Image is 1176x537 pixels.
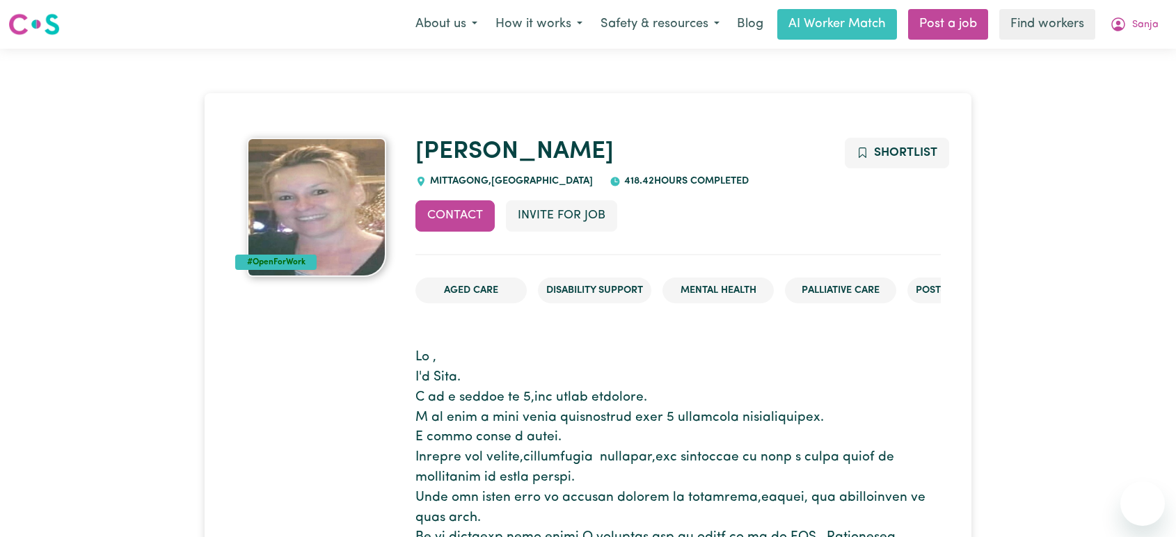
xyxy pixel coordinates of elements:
[415,140,614,164] a: [PERSON_NAME]
[621,176,749,186] span: 418.42 hours completed
[486,10,591,39] button: How it works
[415,278,527,304] li: Aged Care
[729,9,772,40] a: Blog
[874,147,937,159] span: Shortlist
[415,200,495,231] button: Contact
[247,138,386,277] img: Katherine
[8,12,60,37] img: Careseekers logo
[1101,10,1168,39] button: My Account
[406,10,486,39] button: About us
[538,278,651,304] li: Disability Support
[1132,17,1159,33] span: Sanja
[777,9,897,40] a: AI Worker Match
[662,278,774,304] li: Mental Health
[591,10,729,39] button: Safety & resources
[8,8,60,40] a: Careseekers logo
[427,176,593,186] span: MITTAGONG , [GEOGRAPHIC_DATA]
[785,278,896,304] li: Palliative care
[235,138,399,277] a: Katherine 's profile picture'#OpenForWork
[907,278,1032,304] li: Post-operative care
[845,138,950,168] button: Add to shortlist
[506,200,617,231] button: Invite for Job
[1120,481,1165,526] iframe: Button to launch messaging window
[908,9,988,40] a: Post a job
[235,255,317,270] div: #OpenForWork
[999,9,1095,40] a: Find workers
